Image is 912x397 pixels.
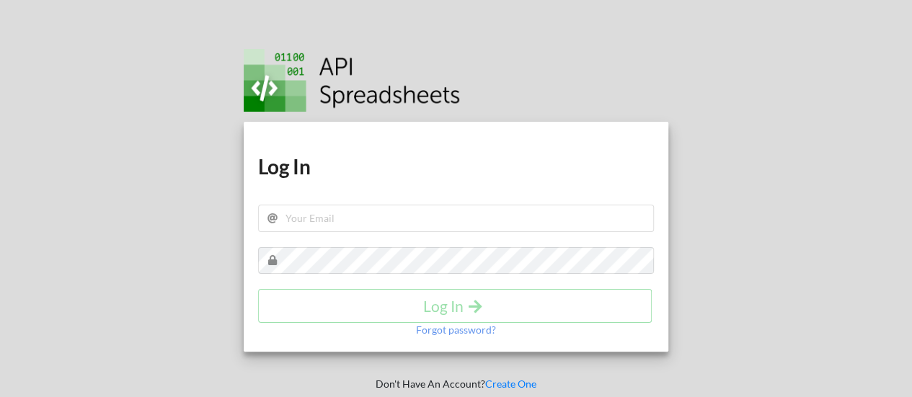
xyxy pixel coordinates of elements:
p: Forgot password? [416,323,496,337]
img: Logo.png [244,49,460,112]
h1: Log In [258,153,655,179]
p: Don't Have An Account? [234,377,679,391]
a: Create One [485,378,536,390]
input: Your Email [258,205,655,232]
